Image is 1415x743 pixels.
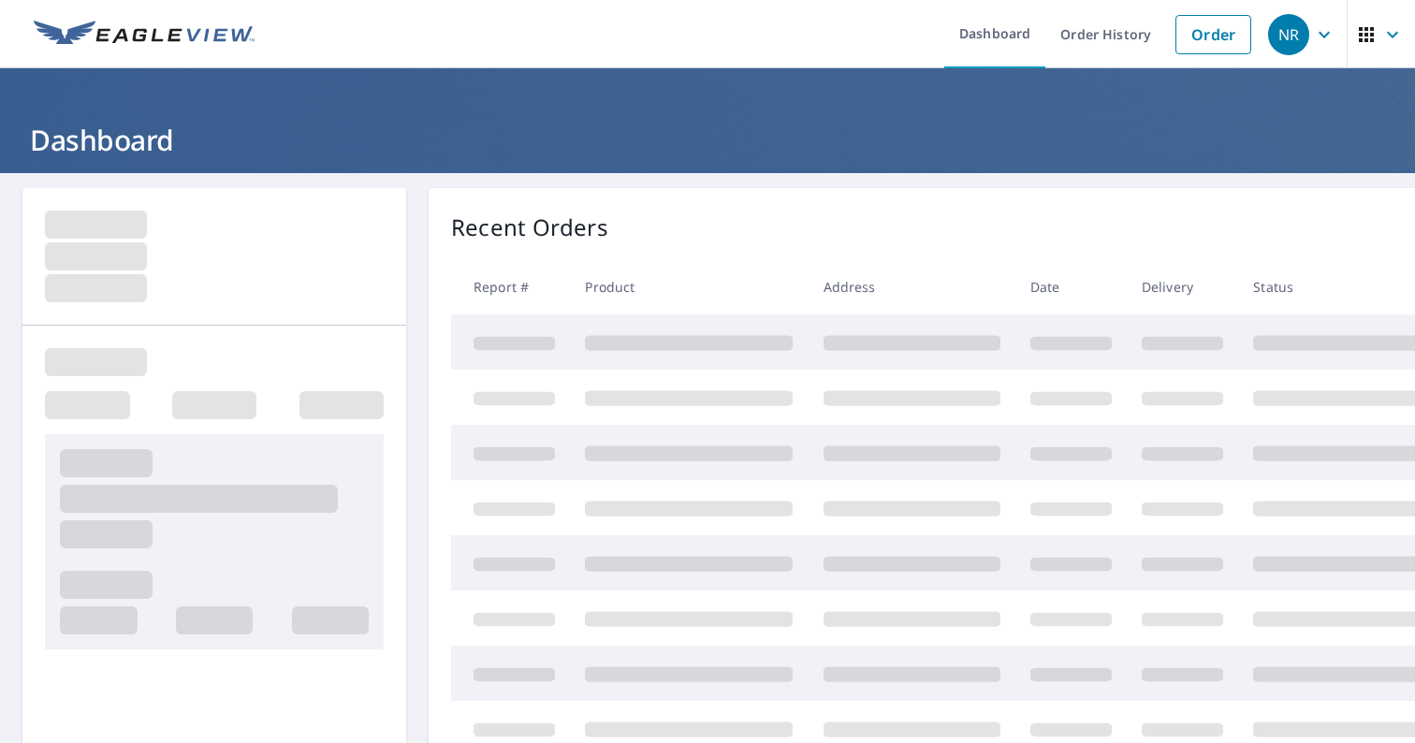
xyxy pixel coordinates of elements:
th: Report # [451,259,570,314]
a: Order [1175,15,1251,54]
th: Date [1015,259,1127,314]
th: Address [809,259,1015,314]
img: EV Logo [34,21,255,49]
p: Recent Orders [451,211,608,244]
div: NR [1268,14,1309,55]
h1: Dashboard [22,121,1393,159]
th: Delivery [1127,259,1238,314]
th: Product [570,259,808,314]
